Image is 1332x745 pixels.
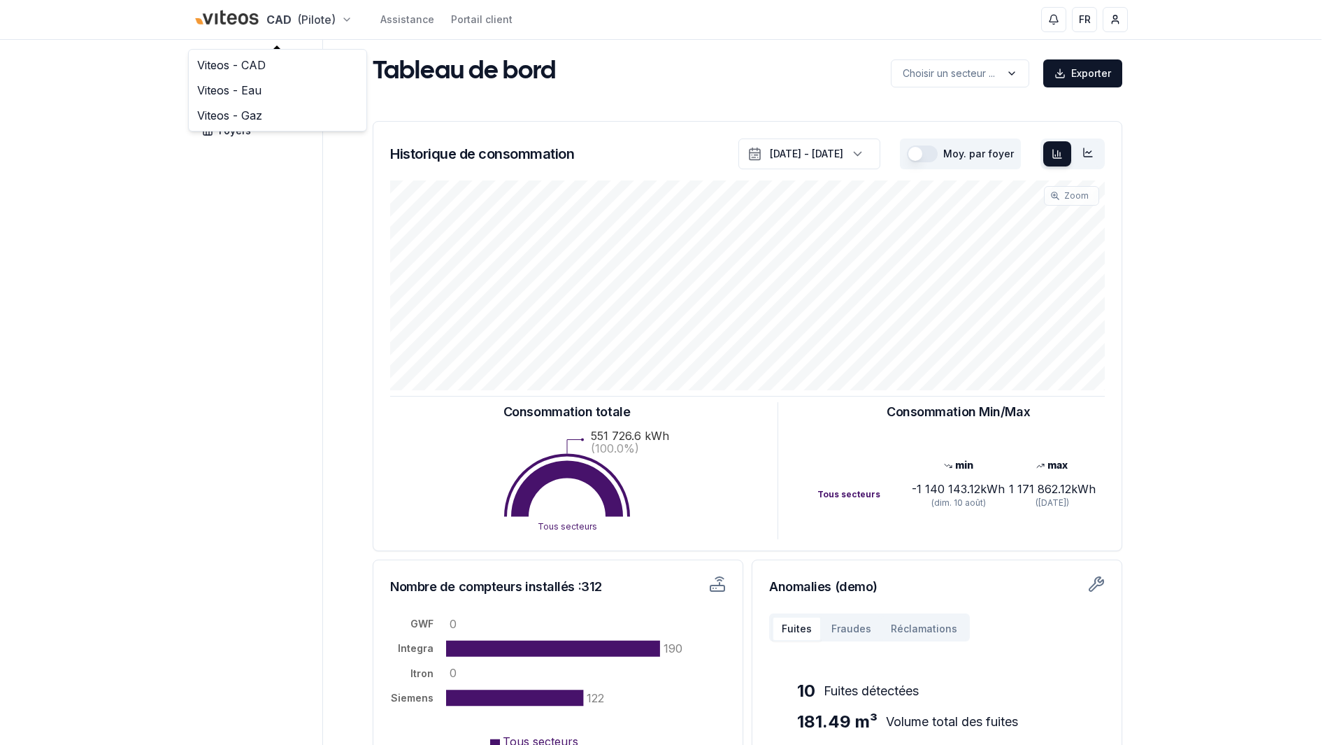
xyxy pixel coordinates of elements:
text: Tous secteurs [537,521,596,532]
div: ([DATE]) [1005,497,1099,509]
text: (100.0%) [591,441,639,455]
a: Viteos - Gaz [192,103,364,128]
text: 551 726.6 kWh [591,429,669,443]
h3: Consommation totale [503,402,630,422]
div: min [911,458,1005,472]
h3: Consommation Min/Max [887,402,1030,422]
div: -1 140 143.12 kWh [911,481,1005,497]
a: Viteos - Eau [192,78,364,103]
div: max [1005,458,1099,472]
span: Zoom [1064,190,1089,201]
a: Viteos - CAD [192,52,364,78]
div: 1 171 862.12 kWh [1005,481,1099,497]
div: Tous secteurs [817,489,911,500]
div: (dim. 10 août) [911,497,1005,509]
